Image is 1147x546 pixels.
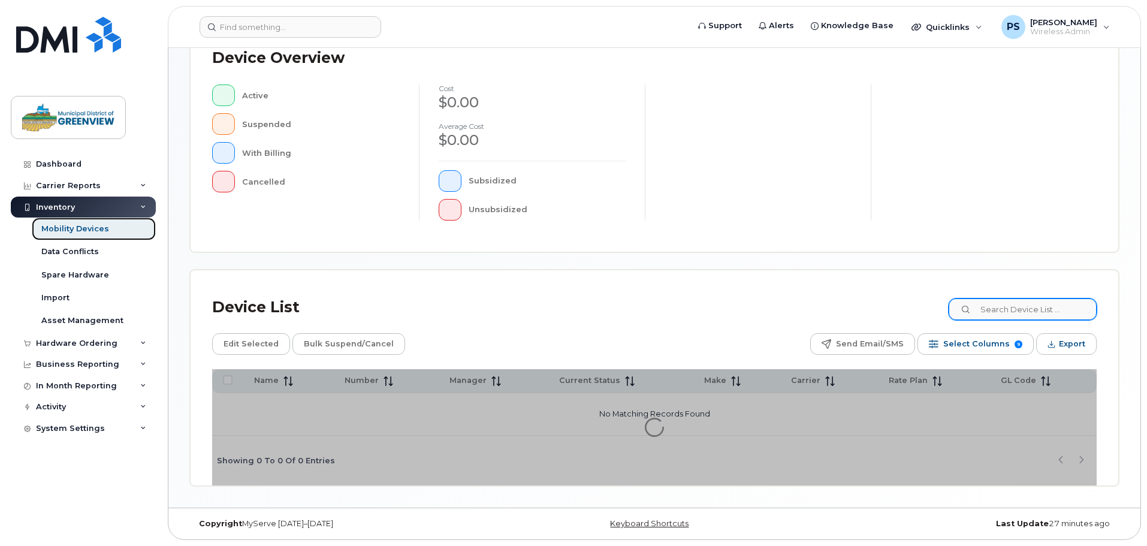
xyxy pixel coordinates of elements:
[926,22,970,32] span: Quicklinks
[903,15,991,39] div: Quicklinks
[242,85,400,106] div: Active
[242,142,400,164] div: With Billing
[439,92,626,113] div: $0.00
[802,14,902,38] a: Knowledge Base
[708,20,742,32] span: Support
[769,20,794,32] span: Alerts
[949,298,1097,320] input: Search Device List ...
[810,333,915,355] button: Send Email/SMS
[212,43,345,74] div: Device Overview
[1007,20,1020,34] span: PS
[996,519,1049,528] strong: Last Update
[1059,335,1085,353] span: Export
[1036,333,1097,355] button: Export
[1030,27,1097,37] span: Wireless Admin
[224,335,279,353] span: Edit Selected
[439,85,626,92] h4: cost
[469,170,626,192] div: Subsidized
[469,199,626,221] div: Unsubsidized
[1015,340,1022,348] span: 9
[439,130,626,150] div: $0.00
[821,20,894,32] span: Knowledge Base
[212,292,300,323] div: Device List
[943,335,1010,353] span: Select Columns
[242,171,400,192] div: Cancelled
[242,113,400,135] div: Suspended
[917,333,1034,355] button: Select Columns 9
[292,333,405,355] button: Bulk Suspend/Cancel
[993,15,1118,39] div: Peter Stoodley
[190,519,500,529] div: MyServe [DATE]–[DATE]
[836,335,904,353] span: Send Email/SMS
[439,122,626,130] h4: Average cost
[610,519,689,528] a: Keyboard Shortcuts
[304,335,394,353] span: Bulk Suspend/Cancel
[690,14,750,38] a: Support
[199,519,242,528] strong: Copyright
[212,333,290,355] button: Edit Selected
[809,519,1119,529] div: 27 minutes ago
[1030,17,1097,27] span: [PERSON_NAME]
[200,16,381,38] input: Find something...
[750,14,802,38] a: Alerts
